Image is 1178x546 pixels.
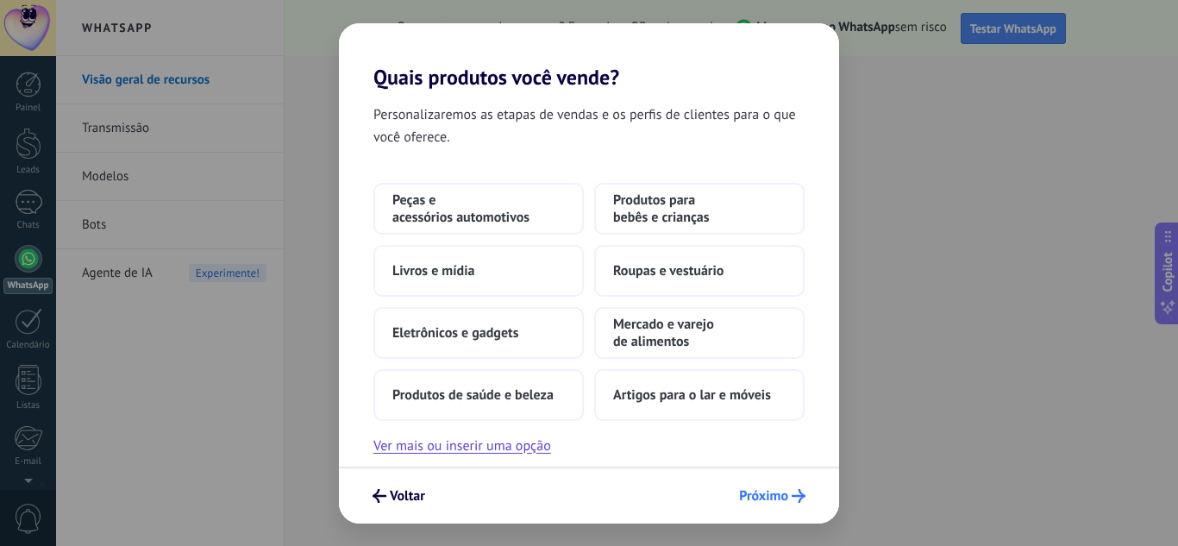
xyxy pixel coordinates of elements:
[392,262,474,279] span: Livros e mídia
[613,191,786,226] span: Produtos para bebês e crianças
[373,435,551,457] button: Ver mais ou inserir uma opção
[392,386,554,404] span: Produtos de saúde e beleza
[731,481,813,511] button: Próximo
[365,481,433,511] button: Voltar
[613,386,771,404] span: Artigos para o lar e móveis
[613,262,724,279] span: Roupas e vestuário
[594,245,805,297] button: Roupas e vestuário
[373,307,584,359] button: Eletrônicos e gadgets
[594,369,805,421] button: Artigos para o lar e móveis
[373,104,805,148] span: Personalizaremos as etapas de vendas e os perfis de clientes para o que você oferece.
[594,183,805,235] button: Produtos para bebês e crianças
[373,369,584,421] button: Produtos de saúde e beleza
[373,245,584,297] button: Livros e mídia
[613,316,786,350] span: Mercado e varejo de alimentos
[390,490,425,502] span: Voltar
[739,490,788,502] span: Próximo
[594,307,805,359] button: Mercado e varejo de alimentos
[392,324,518,342] span: Eletrônicos e gadgets
[339,23,839,90] h2: Quais produtos você vende?
[392,191,565,226] span: Peças e acessórios automotivos
[373,183,584,235] button: Peças e acessórios automotivos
